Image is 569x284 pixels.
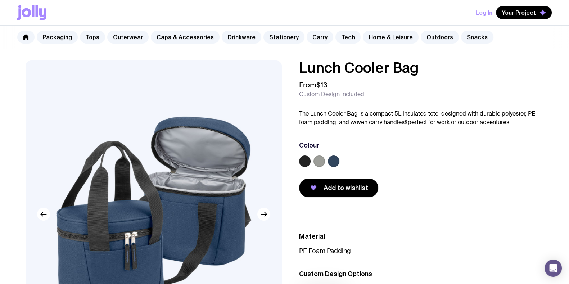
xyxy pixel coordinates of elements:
span: From [299,81,328,89]
p: PE Foam Padding [299,247,544,255]
a: Stationery [263,31,304,44]
button: Log In [476,6,492,19]
a: Snacks [461,31,493,44]
h3: Custom Design Options [299,270,544,278]
a: Packaging [37,31,78,44]
span: $13 [316,80,328,90]
p: The Lunch Cooler Bag is a compact 5L insulated tote, designed with durable polyester, PE foam pad... [299,109,544,127]
h1: Lunch Cooler Bag [299,60,544,75]
a: Caps & Accessories [151,31,220,44]
a: Outdoors [421,31,459,44]
a: Carry [307,31,333,44]
div: Open Intercom Messenger [545,260,562,277]
a: Drinkware [222,31,261,44]
span: Your Project [502,9,536,16]
a: Tech [335,31,361,44]
button: Add to wishlist [299,179,378,197]
span: Add to wishlist [324,184,368,192]
h3: Colour [299,141,319,150]
span: Custom Design Included [299,91,364,98]
h3: Material [299,232,544,241]
a: Home & Leisure [363,31,419,44]
a: Outerwear [107,31,149,44]
a: Tops [80,31,105,44]
button: Your Project [496,6,552,19]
